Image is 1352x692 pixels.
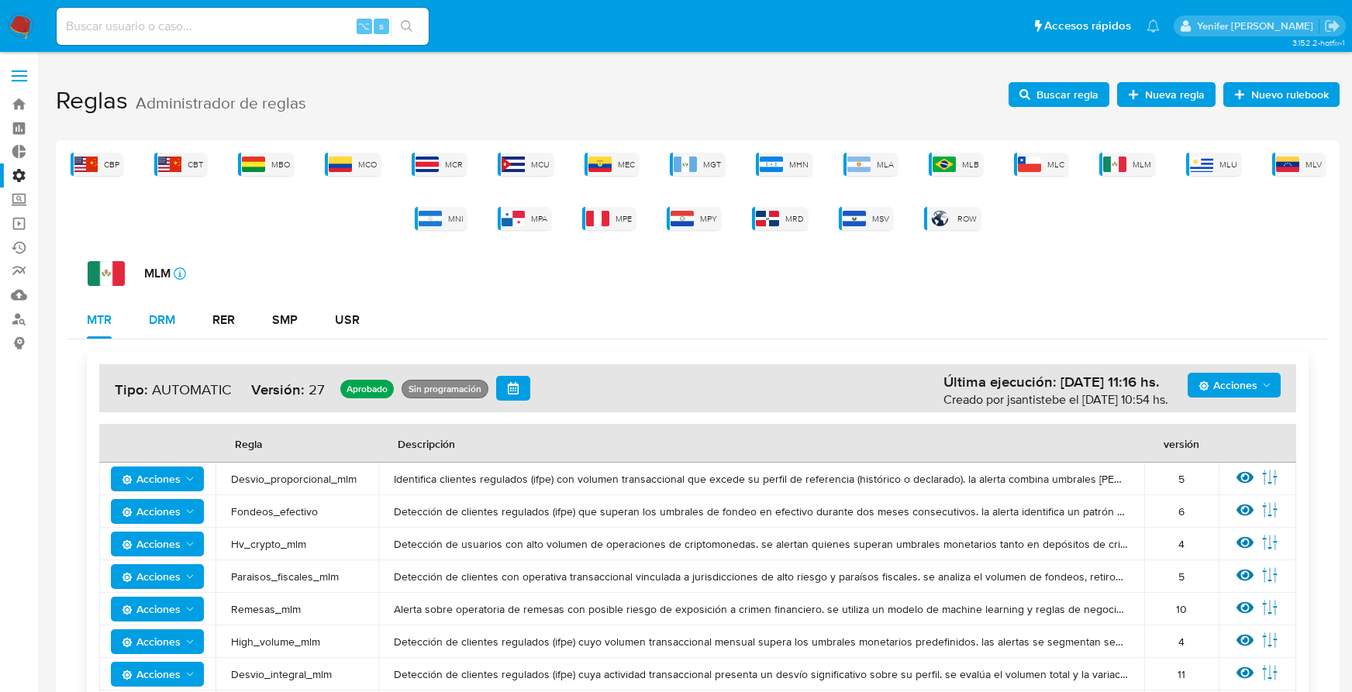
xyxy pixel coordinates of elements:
[1147,19,1160,33] a: Notificaciones
[1044,18,1131,34] span: Accesos rápidos
[358,19,370,33] span: ⌥
[1324,18,1340,34] a: Salir
[391,15,422,37] button: search-icon
[1197,19,1319,33] p: yenifer.pena@mercadolibre.com
[379,19,384,33] span: s
[57,16,429,36] input: Buscar usuario o caso...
